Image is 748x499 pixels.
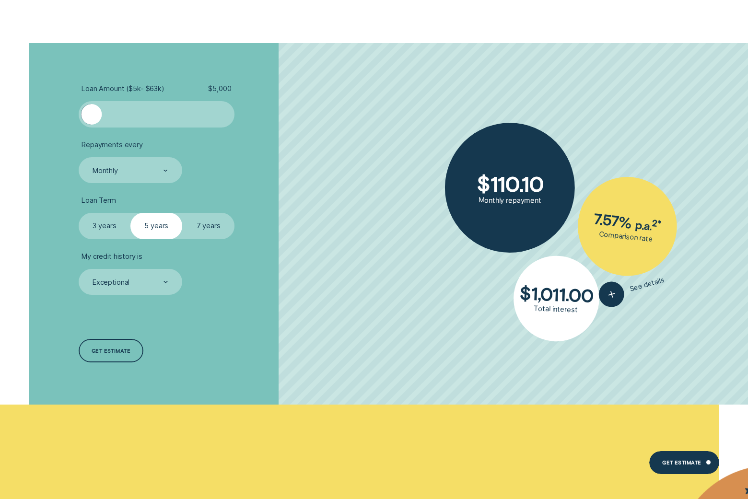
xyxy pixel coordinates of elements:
label: 5 years [130,213,182,239]
div: Exceptional [93,278,129,287]
span: My credit history is [82,252,142,261]
span: Loan Amount ( $5k - $63k ) [82,84,164,93]
div: Monthly [93,166,118,175]
span: See details [629,275,665,293]
span: $ 5,000 [208,84,231,93]
button: See details [596,267,667,310]
span: Loan Term [82,196,116,205]
a: Get estimate [79,339,143,362]
span: Repayments every [82,140,143,149]
label: 7 years [182,213,234,239]
label: 3 years [79,213,130,239]
a: Get Estimate [649,451,719,475]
